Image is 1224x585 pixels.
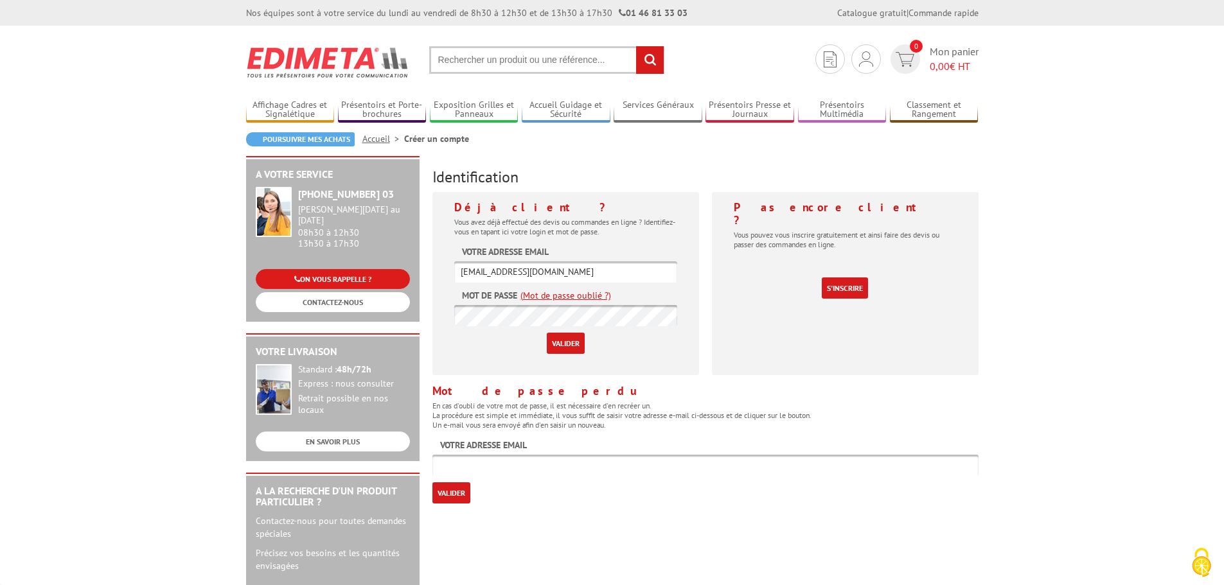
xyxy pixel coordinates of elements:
[930,44,979,74] span: Mon panier
[337,363,371,375] strong: 48h/72h
[636,46,664,74] input: rechercher
[614,100,702,121] a: Services Généraux
[1185,546,1218,579] img: Cookies (fenêtre modale)
[824,51,837,67] img: devis rapide
[256,292,410,312] a: CONTACTEZ-NOUS
[462,289,517,302] label: Mot de passe
[432,169,979,186] h3: Identification
[859,51,873,67] img: devis rapide
[930,60,950,73] span: 0,00
[298,204,410,226] div: [PERSON_NAME][DATE] au [DATE]
[432,401,979,430] p: En cas d'oubli de votre mot de passe, il est nécessaire d'en recréer un. La procédure est simple ...
[256,546,410,572] p: Précisez vos besoins et les quantités envisagées
[890,100,979,121] a: Classement et Rangement
[246,100,335,121] a: Affichage Cadres et Signalétique
[462,245,549,258] label: Votre adresse email
[619,7,687,19] strong: 01 46 81 33 03
[432,385,979,397] h4: Mot de passe perdu
[256,269,410,289] a: ON VOUS RAPPELLE ?
[256,364,292,415] img: widget-livraison.jpg
[822,277,868,299] a: S'inscrire
[246,39,410,86] img: Edimeta
[338,100,427,121] a: Présentoirs et Porte-brochures
[896,52,914,67] img: devis rapide
[246,132,355,146] a: Poursuivre mes achats
[432,482,470,503] input: Valider
[298,364,410,376] div: Standard :
[520,289,611,302] a: (Mot de passe oublié ?)
[734,201,957,227] h4: Pas encore client ?
[256,346,410,358] h2: Votre livraison
[454,201,677,214] h4: Déjà client ?
[256,485,410,508] h2: A la recherche d'un produit particulier ?
[705,100,794,121] a: Présentoirs Presse et Journaux
[404,132,469,145] li: Créer un compte
[298,393,410,416] div: Retrait possible en nos locaux
[837,7,907,19] a: Catalogue gratuit
[430,100,519,121] a: Exposition Grilles et Panneaux
[887,44,979,74] a: devis rapide 0 Mon panier 0,00€ HT
[429,46,664,74] input: Rechercher un produit ou une référence...
[547,333,585,354] input: Valider
[246,6,687,19] div: Nos équipes sont à votre service du lundi au vendredi de 8h30 à 12h30 et de 13h30 à 17h30
[454,217,677,236] p: Vous avez déjà effectué des devis ou commandes en ligne ? Identifiez-vous en tapant ici votre log...
[734,230,957,249] p: Vous pouvez vous inscrire gratuitement et ainsi faire des devis ou passer des commandes en ligne.
[256,432,410,451] a: EN SAVOIR PLUS
[256,169,410,180] h2: A votre service
[798,100,887,121] a: Présentoirs Multimédia
[440,439,527,451] label: Votre adresse email
[522,100,610,121] a: Accueil Guidage et Sécurité
[909,7,979,19] a: Commande rapide
[298,378,410,390] div: Express : nous consulter
[1179,541,1224,585] button: Cookies (fenêtre modale)
[837,6,979,19] div: |
[362,133,404,144] a: Accueil
[256,187,292,237] img: widget-service.jpg
[930,59,979,74] span: € HT
[298,204,410,249] div: 08h30 à 12h30 13h30 à 17h30
[298,188,394,200] strong: [PHONE_NUMBER] 03
[910,40,923,53] span: 0
[256,514,410,540] p: Contactez-nous pour toutes demandes spéciales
